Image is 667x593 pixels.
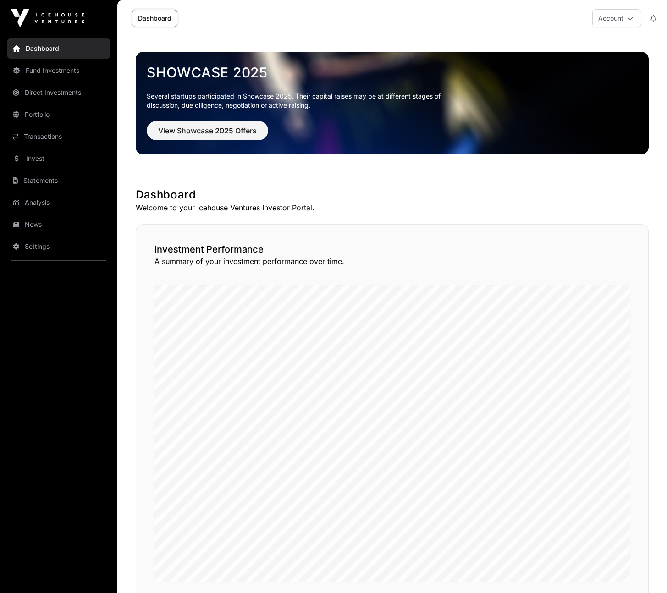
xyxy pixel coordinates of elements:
a: Portfolio [7,104,110,125]
a: Transactions [7,126,110,147]
p: Welcome to your Icehouse Ventures Investor Portal. [136,202,649,213]
h2: Investment Performance [154,243,630,256]
p: Several startups participated in Showcase 2025. Their capital raises may be at different stages o... [147,92,455,110]
img: Icehouse Ventures Logo [11,9,84,27]
button: Account [592,9,641,27]
img: Showcase 2025 [136,52,649,154]
a: Invest [7,148,110,169]
a: Dashboard [132,10,177,27]
button: View Showcase 2025 Offers [147,121,268,140]
a: Dashboard [7,38,110,59]
a: View Showcase 2025 Offers [147,130,268,139]
a: Fund Investments [7,60,110,81]
a: News [7,214,110,235]
a: Statements [7,170,110,191]
p: A summary of your investment performance over time. [154,256,630,267]
iframe: Chat Widget [621,549,667,593]
a: Analysis [7,192,110,213]
a: Showcase 2025 [147,64,638,81]
h1: Dashboard [136,187,649,202]
a: Settings [7,236,110,257]
a: Direct Investments [7,82,110,103]
span: View Showcase 2025 Offers [158,125,257,136]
